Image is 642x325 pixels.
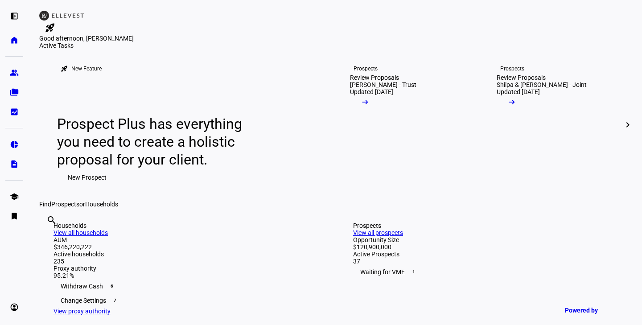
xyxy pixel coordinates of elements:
a: View proxy authority [53,308,111,315]
div: Prospects [353,222,617,229]
a: View all prospects [353,229,403,236]
eth-mat-symbol: bid_landscape [10,107,19,116]
eth-mat-symbol: home [10,36,19,45]
a: View all households [53,229,108,236]
mat-icon: arrow_right_alt [361,98,370,107]
mat-icon: rocket_launch [61,65,68,72]
eth-mat-symbol: account_circle [10,303,19,312]
div: Prospects [354,65,378,72]
div: Prospect Plus has everything you need to create a holistic proposal for your client. [57,115,263,169]
div: Active households [53,251,317,258]
a: pie_chart [5,136,23,153]
div: $346,220,222 [53,243,317,251]
div: 95.21% [53,272,317,279]
div: Active Prospects [353,251,617,258]
eth-mat-symbol: left_panel_open [10,12,19,21]
span: 6 [108,283,115,290]
mat-icon: search [46,215,57,226]
button: New Prospect [57,169,117,186]
mat-icon: chevron_right [622,119,633,130]
eth-mat-symbol: bookmark [10,212,19,221]
a: ProspectsReview ProposalsShilpa & [PERSON_NAME] - JointUpdated [DATE] [482,49,622,201]
div: [PERSON_NAME] - Trust [350,81,416,88]
div: Review Proposals [350,74,399,81]
div: $120,900,000 [353,243,617,251]
span: 1 [410,268,417,276]
a: group [5,64,23,82]
a: Powered by [560,302,629,318]
div: Prospects [500,65,524,72]
span: Households [85,201,118,208]
mat-icon: arrow_right_alt [507,98,516,107]
eth-mat-symbol: description [10,160,19,169]
a: home [5,31,23,49]
div: AUM [53,236,317,243]
div: Change Settings [53,293,317,308]
div: 37 [353,258,617,265]
eth-mat-symbol: pie_chart [10,140,19,149]
div: Find or [39,201,631,208]
span: Prospects [51,201,79,208]
a: ProspectsReview Proposals[PERSON_NAME] - TrustUpdated [DATE] [336,49,475,201]
div: Shilpa & [PERSON_NAME] - Joint [497,81,587,88]
div: Opportunity Size [353,236,617,243]
eth-mat-symbol: group [10,68,19,77]
div: Active Tasks [39,42,631,49]
div: New Feature [71,65,102,72]
input: Enter name of prospect or household [46,227,48,238]
eth-mat-symbol: school [10,192,19,201]
a: bid_landscape [5,103,23,121]
a: folder_copy [5,83,23,101]
div: 235 [53,258,317,265]
mat-icon: rocket_launch [45,22,55,33]
div: Proxy authority [53,265,317,272]
div: Review Proposals [497,74,546,81]
eth-mat-symbol: folder_copy [10,88,19,97]
div: Waiting for VME [353,265,617,279]
span: 7 [111,297,119,304]
span: New Prospect [68,169,107,186]
a: description [5,155,23,173]
div: Updated [DATE] [350,88,393,95]
div: Households [53,222,317,229]
div: Good afternoon, [PERSON_NAME] [39,35,631,42]
div: Updated [DATE] [497,88,540,95]
div: Withdraw Cash [53,279,317,293]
